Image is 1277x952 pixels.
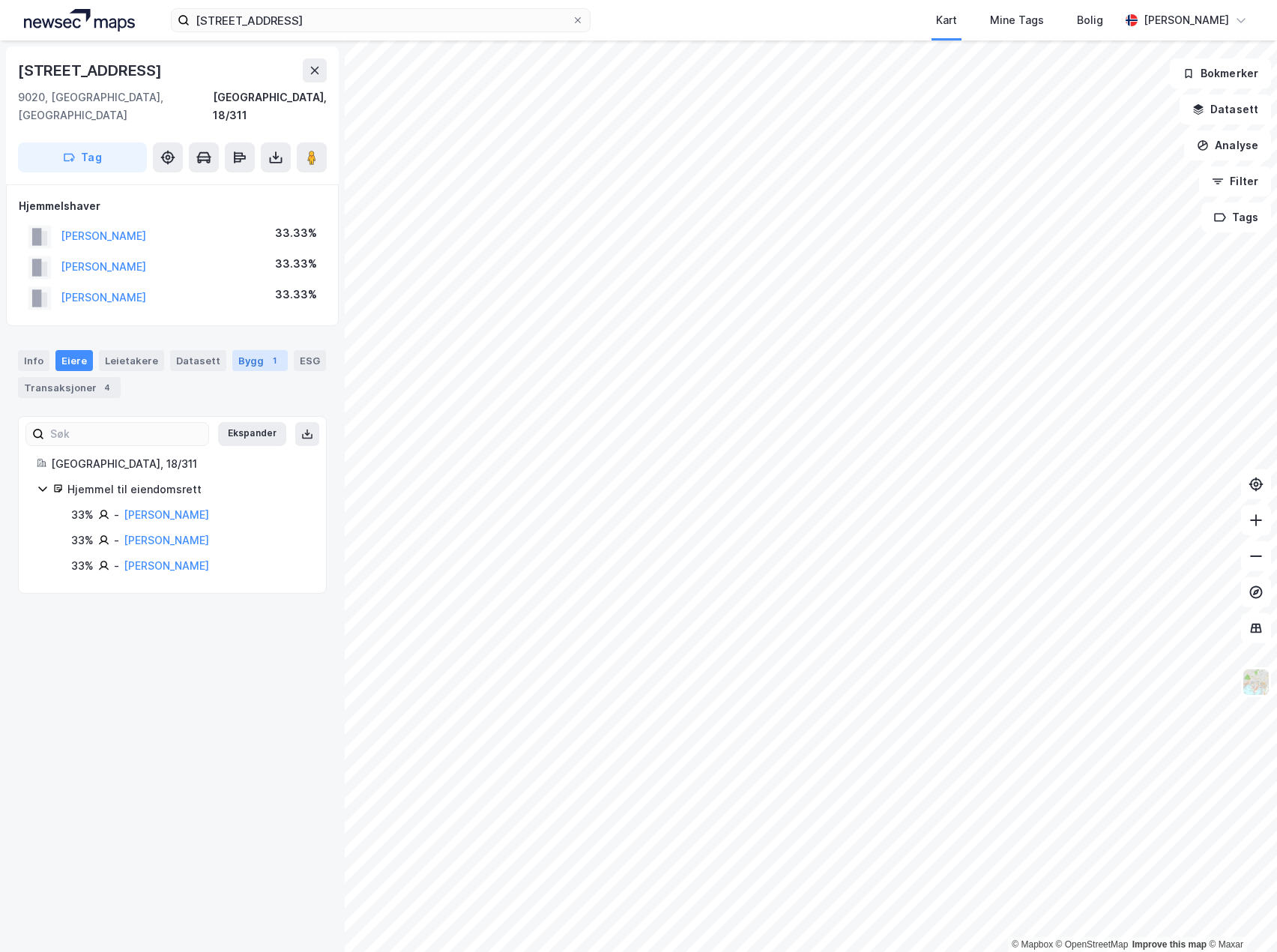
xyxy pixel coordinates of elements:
div: 4 [100,380,115,395]
div: Leietakere [99,350,164,371]
div: Eiere [55,350,93,371]
div: 1 [267,353,282,368]
button: Tag [18,142,147,172]
input: Søk [44,423,208,445]
div: 9020, [GEOGRAPHIC_DATA], [GEOGRAPHIC_DATA] [18,88,213,124]
button: Analyse [1184,130,1271,160]
div: - [114,506,119,524]
div: [PERSON_NAME] [1144,11,1229,29]
div: [GEOGRAPHIC_DATA], 18/311 [213,88,327,124]
div: Bygg [232,350,288,371]
div: 33% [71,557,94,575]
div: Hjemmelshaver [19,197,326,215]
div: ESG [294,350,326,371]
div: 33.33% [275,255,317,273]
iframe: Chat Widget [1202,880,1277,952]
button: Filter [1199,166,1271,196]
div: [GEOGRAPHIC_DATA], 18/311 [51,455,308,473]
button: Bokmerker [1170,58,1271,88]
div: - [114,531,119,549]
div: Bolig [1077,11,1103,29]
a: [PERSON_NAME] [124,508,209,521]
div: Hjemmel til eiendomsrett [67,480,308,498]
img: logo.a4113a55bc3d86da70a041830d287a7e.svg [24,9,135,31]
img: Z [1242,668,1270,696]
div: - [114,557,119,575]
div: Info [18,350,49,371]
div: Transaksjoner [18,377,121,398]
div: 33.33% [275,286,317,304]
div: Kontrollprogram for chat [1202,880,1277,952]
button: Ekspander [218,422,286,446]
a: Improve this map [1132,939,1207,950]
div: 33% [71,531,94,549]
button: Tags [1201,202,1271,232]
a: OpenStreetMap [1056,939,1129,950]
div: Kart [936,11,957,29]
div: 33.33% [275,224,317,242]
a: [PERSON_NAME] [124,559,209,572]
div: Datasett [170,350,226,371]
button: Datasett [1180,94,1271,124]
a: Mapbox [1012,939,1053,950]
div: 33% [71,506,94,524]
a: [PERSON_NAME] [124,534,209,546]
input: Søk på adresse, matrikkel, gårdeiere, leietakere eller personer [190,9,572,31]
div: [STREET_ADDRESS] [18,58,165,82]
div: Mine Tags [990,11,1044,29]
